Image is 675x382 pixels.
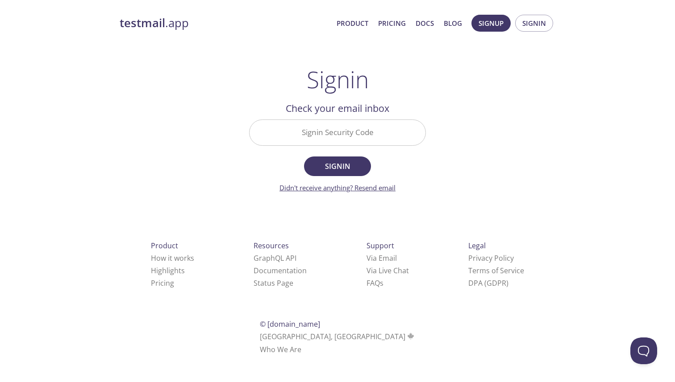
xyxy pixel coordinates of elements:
[151,241,178,251] span: Product
[378,17,406,29] a: Pricing
[260,332,416,341] span: [GEOGRAPHIC_DATA], [GEOGRAPHIC_DATA]
[468,266,524,275] a: Terms of Service
[468,253,514,263] a: Privacy Policy
[380,278,383,288] span: s
[304,156,371,176] button: Signin
[471,15,511,32] button: Signup
[468,278,508,288] a: DPA (GDPR)
[120,15,165,31] strong: testmail
[314,160,361,173] span: Signin
[254,241,289,251] span: Resources
[254,278,293,288] a: Status Page
[367,241,394,251] span: Support
[151,278,174,288] a: Pricing
[151,266,185,275] a: Highlights
[254,253,296,263] a: GraphQL API
[260,319,320,329] span: © [DOMAIN_NAME]
[367,253,397,263] a: Via Email
[279,183,396,192] a: Didn't receive anything? Resend email
[468,241,486,251] span: Legal
[367,266,409,275] a: Via Live Chat
[151,253,194,263] a: How it works
[260,345,301,354] a: Who We Are
[479,17,504,29] span: Signup
[630,337,657,364] iframe: Help Scout Beacon - Open
[515,15,553,32] button: Signin
[249,101,426,116] h2: Check your email inbox
[337,17,368,29] a: Product
[416,17,434,29] a: Docs
[522,17,546,29] span: Signin
[307,66,369,93] h1: Signin
[254,266,307,275] a: Documentation
[444,17,462,29] a: Blog
[367,278,383,288] a: FAQ
[120,16,329,31] a: testmail.app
